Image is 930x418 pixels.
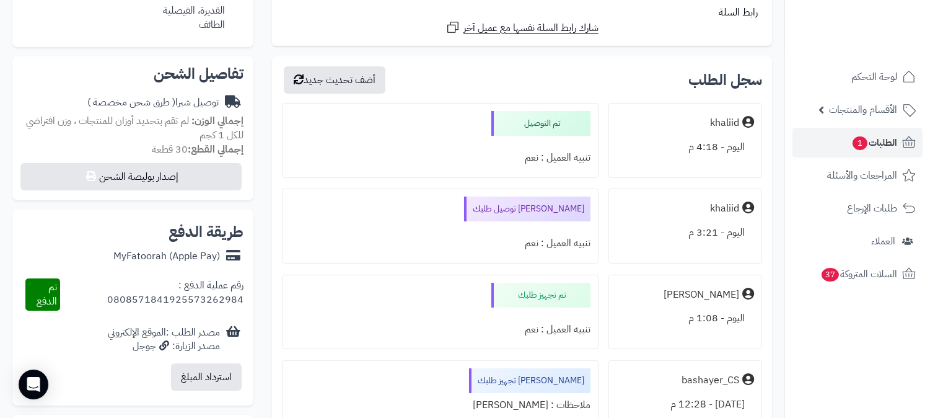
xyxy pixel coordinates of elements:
[60,278,243,311] div: رقم عملية الدفع : 0808571841925573262984
[827,167,897,184] span: المراجعات والأسئلة
[688,73,762,87] h3: سجل الطلب
[616,221,754,245] div: اليوم - 3:21 م
[445,20,599,35] a: شارك رابط السلة نفسها مع عميل آخر
[169,225,243,239] h2: طريقة الدفع
[26,113,243,143] span: لم تقم بتحديد أوزان للمنتجات ، وزن افتراضي للكل 1 كجم
[277,6,767,20] div: رابط السلة
[152,142,243,157] small: 30 قطعة
[829,101,897,118] span: الأقسام والمنتجات
[463,21,599,35] span: شارك رابط السلة نفسها مع عميل آخر
[853,136,867,150] span: 1
[792,259,923,289] a: السلات المتروكة37
[664,288,739,302] div: [PERSON_NAME]
[19,370,48,399] div: Open Intercom Messenger
[820,265,897,283] span: السلات المتروكة
[851,134,897,151] span: الطلبات
[188,142,243,157] strong: إجمالي القطع:
[710,202,739,216] div: khaliid
[469,368,590,393] div: [PERSON_NAME] تجهيز طلبك
[37,280,57,309] span: تم الدفع
[847,200,897,217] span: طلبات الإرجاع
[710,116,739,130] div: khaliid
[171,363,242,391] button: استرداد المبلغ
[20,163,242,190] button: إصدار بوليصة الشحن
[290,393,591,417] div: ملاحظات : [PERSON_NAME]
[87,95,175,110] span: ( طرق شحن مخصصة )
[792,128,923,158] a: الطلبات1
[290,318,591,342] div: تنبيه العميل : نعم
[616,393,754,417] div: [DATE] - 12:28 م
[108,339,220,354] div: مصدر الزيارة: جوجل
[851,68,897,86] span: لوحة التحكم
[792,161,923,190] a: المراجعات والأسئلة
[491,283,590,308] div: تم تجهيز طلبك
[191,113,243,128] strong: إجمالي الوزن:
[682,373,739,388] div: bashayer_CS
[290,231,591,256] div: تنبيه العميل : نعم
[491,111,590,136] div: تم التوصيل
[87,96,219,110] div: توصيل شبرا
[822,268,839,282] span: 37
[792,193,923,223] a: طلبات الإرجاع
[792,226,923,256] a: العملاء
[616,135,754,159] div: اليوم - 4:18 م
[616,306,754,331] div: اليوم - 1:08 م
[792,62,923,92] a: لوحة التحكم
[290,146,591,170] div: تنبيه العميل : نعم
[22,66,243,81] h2: تفاصيل الشحن
[871,233,895,250] span: العملاء
[108,326,220,354] div: مصدر الطلب :الموقع الإلكتروني
[464,197,590,221] div: [PERSON_NAME] توصيل طلبك
[284,66,385,94] button: أضف تحديث جديد
[113,249,220,264] div: MyFatoorah (Apple Pay)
